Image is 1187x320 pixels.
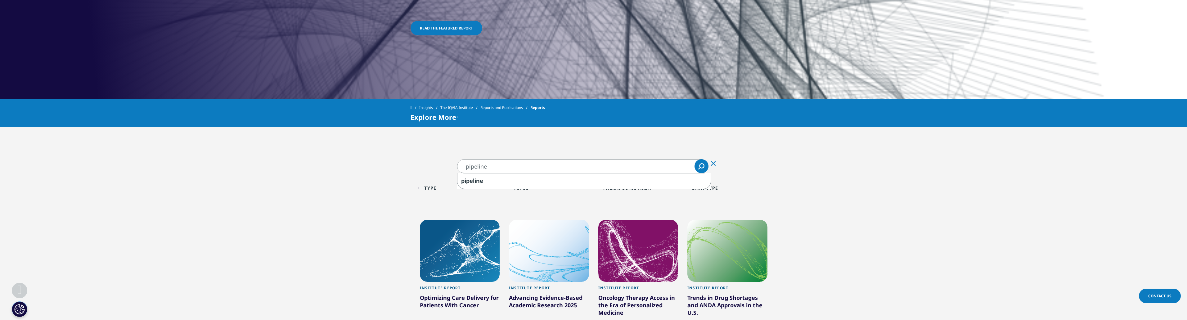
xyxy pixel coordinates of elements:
div: Trends in Drug Shortages and ANDA Approvals in the U.S. [687,294,767,319]
span: Reports [530,102,545,113]
span: Explore More [411,113,456,121]
span: Contact Us [1148,293,1171,299]
div: Institute Report [509,286,589,294]
input: Search [457,159,708,173]
svg: Clear [711,161,716,166]
span: Read the featured report [420,25,473,31]
a: The IQVIA Institute [440,102,480,113]
div: Oncology Therapy Access in the Era of Personalized Medicine [598,294,678,319]
div: Type facet. [424,185,436,191]
div: Institute Report [687,286,767,294]
div: Institute Report [598,286,678,294]
div: Optimizing Care Delivery for Patients With Cancer [420,294,500,311]
div: pipeline [457,173,711,189]
div: Institute Report [420,286,500,294]
a: Read the featured report [411,21,482,35]
a: Search [695,159,708,173]
div: Advancing Evidence-Based Academic Research 2025 [509,294,589,311]
span: pipeline [461,177,483,184]
div: Search Suggestions [457,173,711,189]
svg: Search [698,163,704,169]
div: Clear [706,155,721,170]
a: Insights [419,102,440,113]
button: Cookie-Einstellungen [12,301,27,317]
a: Contact Us [1139,289,1181,303]
a: Reports and Publications [480,102,530,113]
